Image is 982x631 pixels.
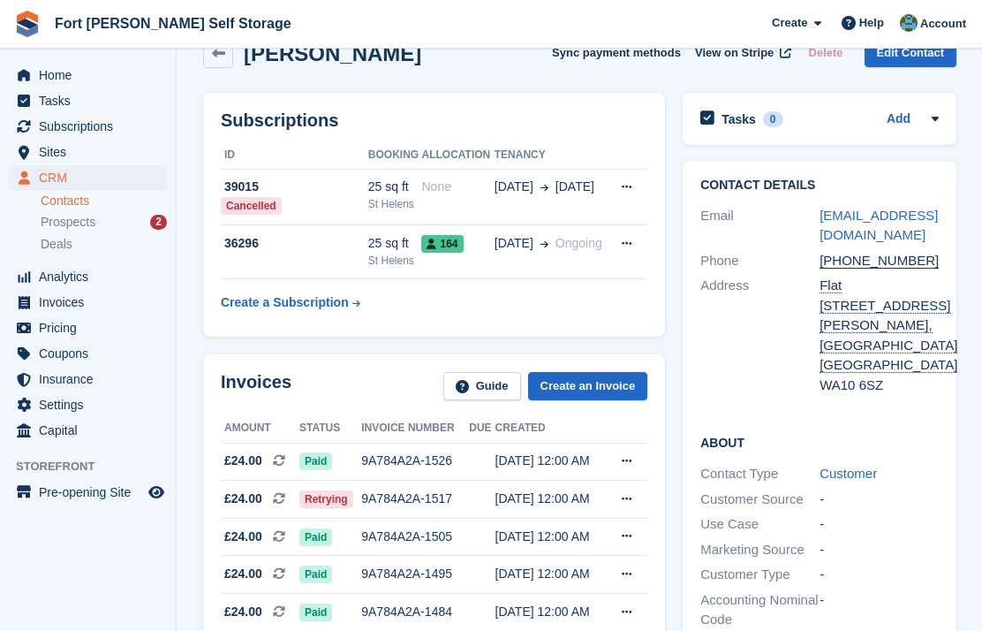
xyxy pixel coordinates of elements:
div: 36296 [221,234,368,253]
h2: [PERSON_NAME] [244,42,421,65]
a: Guide [443,372,521,401]
div: Use Case [700,514,820,535]
div: 2 [150,215,167,230]
div: Customer Source [700,490,820,510]
th: Booking [368,141,422,170]
span: 164 [421,235,463,253]
h2: Contact Details [700,179,939,193]
span: Help [859,14,884,32]
img: stora-icon-8386f47178a22dfd0bd8f6a31ec36ba5ce8667c1dd55bd0f319d3a0aa187defe.svg [14,11,41,37]
a: menu [9,367,167,392]
a: Deals [41,235,167,254]
a: menu [9,418,167,443]
h2: Invoices [221,372,291,401]
span: £24.00 [224,565,262,583]
div: [DATE] 12:00 AM [495,565,605,583]
span: Prospects [41,214,95,231]
span: Deals [41,236,72,253]
a: menu [9,392,167,417]
th: Amount [221,414,299,443]
span: £24.00 [224,490,262,508]
div: Address [700,276,820,395]
button: Delete [802,38,850,67]
div: 9A784A2A-1495 [361,565,469,583]
div: - [820,540,939,560]
span: Retrying [299,490,353,508]
a: menu [9,264,167,289]
button: Sync payment methods [552,38,681,67]
div: WA10 6SZ [820,376,939,396]
th: Invoice number [361,414,469,443]
th: Due [469,414,495,443]
div: Create a Subscription [221,293,349,312]
a: Preview store [146,482,167,503]
div: 9A784A2A-1517 [361,490,469,508]
a: [EMAIL_ADDRESS][DOMAIN_NAME] [820,208,938,243]
div: 9A784A2A-1484 [361,603,469,621]
span: Settings [39,392,145,417]
span: Create [772,14,807,32]
span: Insurance [39,367,145,392]
span: Ongoing [555,236,602,250]
a: menu [9,114,167,139]
div: Email [700,206,820,246]
span: Subscriptions [39,114,145,139]
a: menu [9,165,167,190]
a: Add [887,110,910,130]
div: St Helens [368,196,422,212]
a: menu [9,140,167,164]
span: Paid [299,604,332,621]
div: St Helens [368,253,422,269]
span: £24.00 [224,603,262,621]
h2: Tasks [721,111,756,127]
a: Create a Subscription [221,286,360,319]
th: Status [299,414,361,443]
th: Created [495,414,605,443]
h2: Subscriptions [221,110,647,131]
div: [DATE] 12:00 AM [495,603,605,621]
div: Customer Type [700,565,820,585]
div: 39015 [221,178,368,196]
a: menu [9,88,167,113]
a: Edit Contact [865,38,957,67]
a: menu [9,315,167,340]
a: menu [9,480,167,505]
span: Capital [39,418,145,443]
span: Account [920,15,966,33]
h2: About [700,433,939,451]
a: menu [9,341,167,366]
div: 0 [763,111,783,127]
span: CRM [39,165,145,190]
div: 9A784A2A-1526 [361,452,469,470]
span: [DATE] [555,178,594,196]
th: Allocation [421,141,494,170]
img: Alex [900,14,918,32]
span: [DATE] [495,234,533,253]
span: Analytics [39,264,145,289]
div: - [820,490,939,510]
a: Fort [PERSON_NAME] Self Storage [48,9,298,38]
span: Pricing [39,315,145,340]
div: Contact Type [700,464,820,484]
span: Storefront [16,458,176,475]
span: [DATE] [495,178,533,196]
span: £24.00 [224,528,262,546]
div: Marketing Source [700,540,820,560]
span: Paid [299,452,332,470]
span: Pre-opening Site [39,480,145,505]
th: ID [221,141,368,170]
span: View on Stripe [695,44,774,62]
div: None [421,178,494,196]
a: menu [9,63,167,87]
div: - [820,514,939,535]
div: [DATE] 12:00 AM [495,528,605,546]
span: Paid [299,528,332,546]
span: Home [39,63,145,87]
div: 25 sq ft [368,234,422,253]
span: £24.00 [224,452,262,470]
span: Invoices [39,290,145,315]
a: Customer [820,466,877,481]
div: [DATE] 12:00 AM [495,490,605,508]
span: Paid [299,566,332,583]
span: Tasks [39,88,145,113]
